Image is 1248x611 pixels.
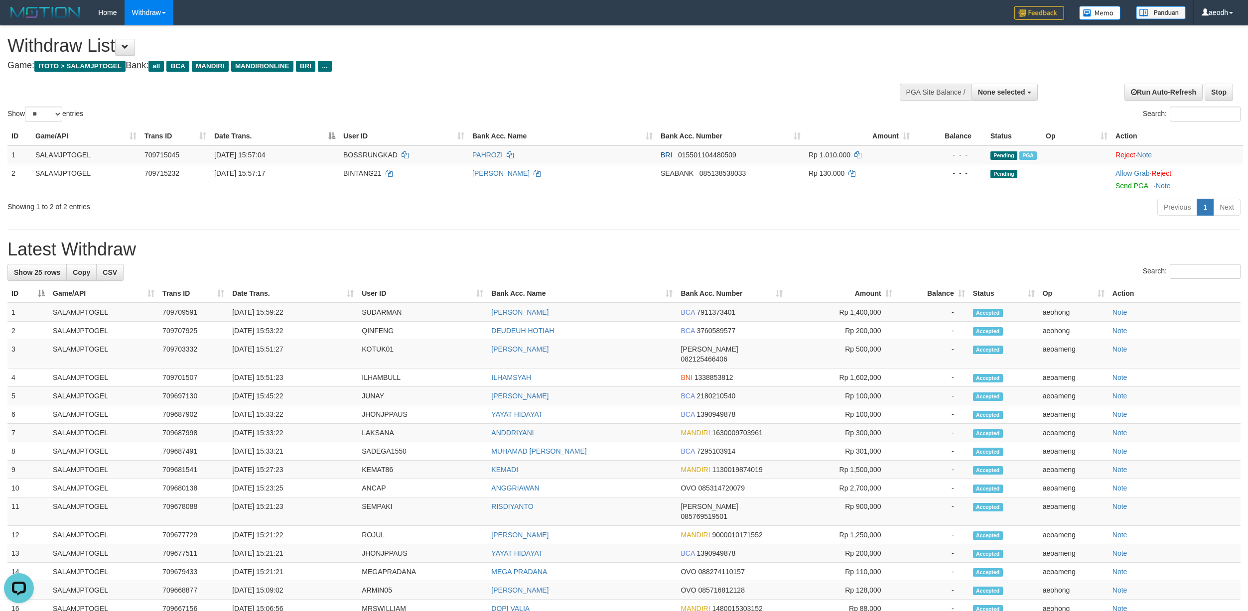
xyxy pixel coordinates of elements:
[681,549,694,557] span: BCA
[472,169,530,177] a: [PERSON_NAME]
[1112,345,1127,353] a: Note
[986,127,1042,145] th: Status
[7,5,83,20] img: MOTION_logo.png
[1112,586,1127,594] a: Note
[228,387,358,405] td: [DATE] 15:45:22
[1039,340,1109,368] td: aeoameng
[358,303,487,322] td: SUDARMAN
[358,284,487,303] th: User ID: activate to sort column ascending
[491,466,518,474] a: KEMADI
[25,107,62,122] select: Showentries
[228,405,358,424] td: [DATE] 15:33:22
[144,169,179,177] span: 709715232
[1109,284,1241,303] th: Action
[696,410,735,418] span: Copy 1390949878 to clipboard
[896,387,969,405] td: -
[973,531,1003,540] span: Accepted
[7,198,513,212] div: Showing 1 to 2 of 2 entries
[1079,6,1121,20] img: Button%20Memo.svg
[1137,151,1152,159] a: Note
[1136,6,1186,19] img: panduan.png
[49,544,158,563] td: SALAMJPTOGEL
[1039,284,1109,303] th: Op: activate to sort column ascending
[681,484,696,492] span: OVO
[7,61,822,71] h4: Game: Bank:
[491,373,531,381] a: ILHAMSYAH
[1039,424,1109,442] td: aeoameng
[7,303,49,322] td: 1
[7,526,49,544] td: 12
[228,563,358,581] td: [DATE] 15:21:21
[973,485,1003,493] span: Accepted
[681,466,710,474] span: MANDIRI
[1157,199,1197,216] a: Previous
[1213,199,1241,216] a: Next
[1039,544,1109,563] td: aeoameng
[158,461,228,479] td: 709681541
[158,284,228,303] th: Trans ID: activate to sort column ascending
[228,284,358,303] th: Date Trans.: activate to sort column ascending
[491,429,534,437] a: ANDDRIYANI
[228,340,358,368] td: [DATE] 15:51:27
[7,107,83,122] label: Show entries
[158,340,228,368] td: 709703332
[1115,151,1135,159] a: Reject
[681,355,727,363] span: Copy 082125466406 to clipboard
[158,387,228,405] td: 709697130
[681,586,696,594] span: OVO
[228,424,358,442] td: [DATE] 15:33:22
[228,479,358,497] td: [DATE] 15:23:25
[49,303,158,322] td: SALAMJPTOGEL
[339,127,468,145] th: User ID: activate to sort column ascending
[158,563,228,581] td: 709679433
[1039,479,1109,497] td: aeoameng
[787,563,896,581] td: Rp 110,000
[900,84,971,101] div: PGA Site Balance /
[1205,84,1233,101] a: Stop
[491,345,549,353] a: [PERSON_NAME]
[809,169,844,177] span: Rp 130.000
[990,151,1017,160] span: Pending
[1019,151,1037,160] span: Marked by aeohong
[973,346,1003,354] span: Accepted
[1112,447,1127,455] a: Note
[787,303,896,322] td: Rp 1,400,000
[1112,373,1127,381] a: Note
[158,581,228,600] td: 709668877
[681,531,710,539] span: MANDIRI
[1039,387,1109,405] td: aeoameng
[973,392,1003,401] span: Accepted
[973,374,1003,382] span: Accepted
[787,497,896,526] td: Rp 900,000
[358,322,487,340] td: QINFENG
[31,164,140,195] td: SALAMJPTOGEL
[49,368,158,387] td: SALAMJPTOGEL
[66,264,97,281] a: Copy
[1112,429,1127,437] a: Note
[1143,264,1241,279] label: Search:
[1112,531,1127,539] a: Note
[787,368,896,387] td: Rp 1,602,000
[487,284,677,303] th: Bank Acc. Name: activate to sort column ascending
[973,411,1003,419] span: Accepted
[787,442,896,461] td: Rp 301,000
[228,497,358,526] td: [DATE] 15:21:23
[973,429,1003,438] span: Accepted
[1039,368,1109,387] td: aeoameng
[491,392,549,400] a: [PERSON_NAME]
[973,503,1003,511] span: Accepted
[896,581,969,600] td: -
[296,61,315,72] span: BRI
[228,461,358,479] td: [DATE] 15:27:23
[31,145,140,164] td: SALAMJPTOGEL
[657,127,805,145] th: Bank Acc. Number: activate to sort column ascending
[7,442,49,461] td: 8
[661,169,693,177] span: SEABANK
[1112,410,1127,418] a: Note
[7,322,49,340] td: 2
[318,61,331,72] span: ...
[358,387,487,405] td: JUNAY
[140,127,210,145] th: Trans ID: activate to sort column ascending
[49,526,158,544] td: SALAMJPTOGEL
[7,387,49,405] td: 5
